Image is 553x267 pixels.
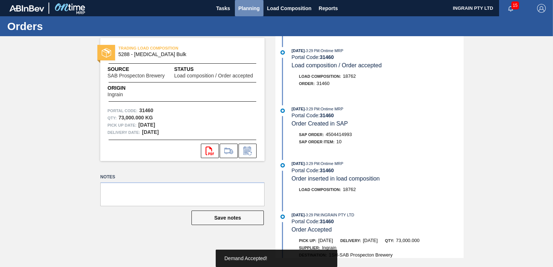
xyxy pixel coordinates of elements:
[280,50,285,55] img: atual
[320,107,343,111] span: : Ontime MRP
[107,92,123,97] span: Ingrain
[224,255,267,261] span: Demand Accepted!
[267,4,312,13] span: Load Composition
[292,213,305,217] span: [DATE]
[305,213,320,217] span: - 3:29 PM
[292,168,464,173] div: Portal Code:
[102,48,111,58] img: status
[139,107,153,113] strong: 31460
[292,175,380,182] span: Order inserted in load composition
[107,84,141,92] span: Origin
[280,109,285,113] img: atual
[118,52,250,57] span: 5288 - Dextrose Bulk
[174,73,253,79] span: Load composition / Order accepted
[363,238,378,243] span: [DATE]
[238,4,260,13] span: Planning
[118,115,153,120] strong: 73,000.000 KG
[107,73,165,79] span: SAB Prospecton Brewery
[292,219,464,224] div: Portal Code:
[107,107,138,114] span: Portal Code:
[305,107,320,111] span: - 3:29 PM
[385,238,394,243] span: Qty:
[292,54,464,60] div: Portal Code:
[174,65,257,73] span: Status
[320,219,334,224] strong: 31460
[319,4,338,13] span: Reports
[292,120,348,127] span: Order Created in SAP
[329,252,392,258] span: 1SH-SAB Prospecton Brewery
[322,245,337,250] span: Ingrain
[299,238,316,243] span: Pick up:
[292,107,305,111] span: [DATE]
[292,113,464,118] div: Portal Code:
[191,211,264,225] button: Save notes
[201,144,219,158] div: Open PDF file
[107,129,140,136] span: Delivery Date:
[107,122,136,129] span: Pick up Date:
[320,213,354,217] span: : INGRAIN PTY LTD
[238,144,257,158] div: Inform order change
[343,187,356,192] span: 18762
[336,139,341,144] span: 10
[292,161,305,166] span: [DATE]
[7,22,136,30] h1: Orders
[299,81,315,86] span: Order :
[292,48,305,53] span: [DATE]
[292,226,332,233] span: Order Accepted
[511,1,519,9] span: 15
[343,73,356,79] span: 18762
[280,163,285,168] img: atual
[100,172,265,182] label: Notes
[396,238,419,243] span: 73,000.000
[292,62,382,68] span: Load composition / Order accepted
[499,3,522,13] button: Notifications
[299,132,324,137] span: SAP Order:
[537,4,546,13] img: Logout
[220,144,238,158] div: Go to Load Composition
[215,4,231,13] span: Tasks
[138,122,155,128] strong: [DATE]
[299,74,341,79] span: Load Composition :
[299,246,320,250] span: Supplier:
[299,140,334,144] span: SAP Order Item:
[320,54,334,60] strong: 31460
[107,65,174,73] span: Source
[9,5,44,12] img: TNhmsLtSVTkK8tSr43FrP2fwEKptu5GPRR3wAAAABJRU5ErkJggg==
[340,238,361,243] span: Delivery:
[107,114,117,122] span: Qty :
[326,132,352,137] span: 4504414993
[305,162,320,166] span: - 3:29 PM
[299,187,341,192] span: Load Composition :
[320,48,343,53] span: : Ontime MRP
[142,129,159,135] strong: [DATE]
[320,168,334,173] strong: 31460
[118,44,220,52] span: TRADING LOAD COMPOSITION
[320,161,343,166] span: : Ontime MRP
[280,215,285,219] img: atual
[305,49,320,53] span: - 3:29 PM
[320,113,334,118] strong: 31460
[318,238,333,243] span: [DATE]
[316,81,329,86] span: 31460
